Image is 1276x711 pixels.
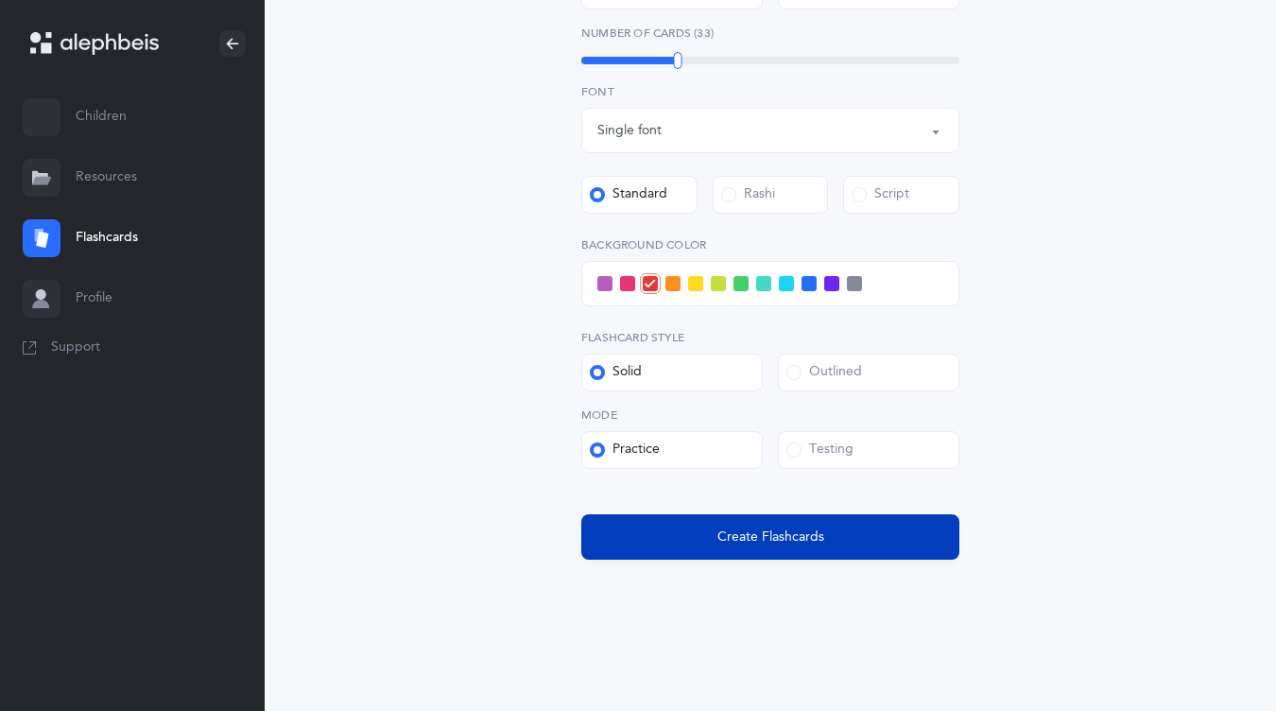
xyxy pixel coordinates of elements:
iframe: Drift Widget Chat Controller [1181,616,1253,688]
div: Rashi [721,185,775,204]
div: Solid [590,363,642,382]
span: Create Flashcards [717,528,824,547]
label: Mode [581,407,959,424]
label: Flashcard Style [581,329,959,346]
div: Practice [590,441,660,460]
button: Create Flashcards [581,514,959,560]
div: Standard [590,185,667,204]
span: Support [51,338,100,357]
div: Testing [786,441,854,460]
button: Single font [581,108,959,153]
div: Outlined [786,363,862,382]
label: Background color [581,236,959,253]
div: Script [852,185,909,204]
label: Number of Cards (33) [581,25,959,42]
label: Font [581,83,959,100]
div: Single font [597,121,662,141]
